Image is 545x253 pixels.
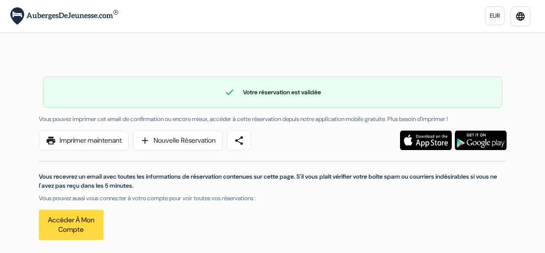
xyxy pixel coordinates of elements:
img: Téléchargez l'application gratuite [455,131,507,150]
a: share [227,131,251,151]
img: AubergesDeJeunesse.com [10,7,118,25]
span: check [224,87,235,97]
span: Vous pouvez imprimer cet email de confirmation ou encore mieux, accéder à cette réservation depui... [39,115,448,123]
span: add [140,135,150,146]
span: share [234,135,244,146]
a: EUR [485,6,505,25]
a: addNouvelle Réservation [133,131,223,151]
a: printImprimer maintenant [39,131,129,151]
span: print [46,135,56,146]
div: Votre réservation est validée [44,87,502,97]
p: Vous recevrez un email avec toutes les informations de réservation contenues sur cette page. S'il... [39,172,507,190]
p: Vous pouvez aussi vous connecter à votre compte pour voir toutes vos réservations : [39,194,507,203]
img: Téléchargez l'application gratuite [400,131,452,150]
i: language [515,11,526,22]
a: Accéder à mon compte [39,210,104,240]
a: language [510,6,530,26]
